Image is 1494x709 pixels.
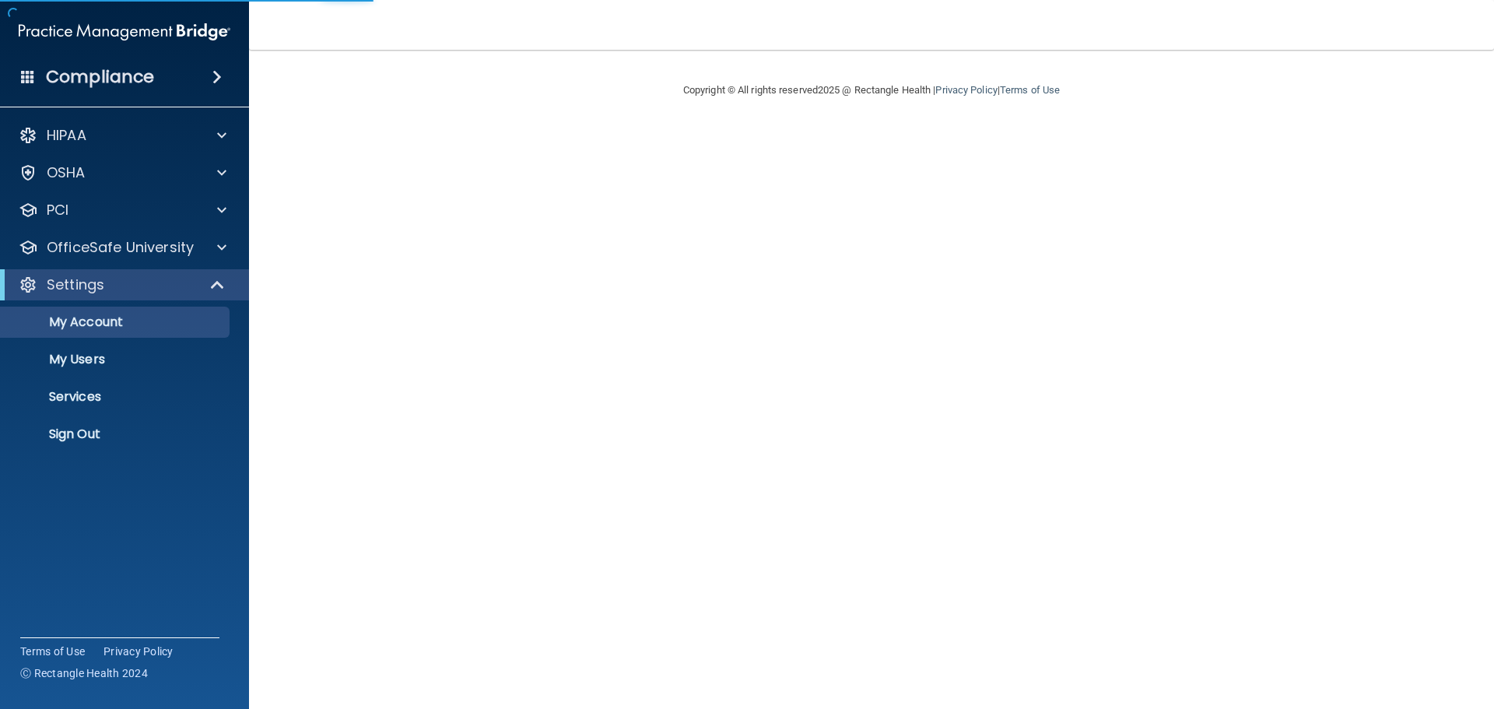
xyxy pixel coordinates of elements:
[47,126,86,145] p: HIPAA
[47,276,104,294] p: Settings
[20,644,85,659] a: Terms of Use
[19,126,226,145] a: HIPAA
[10,314,223,330] p: My Account
[20,665,148,681] span: Ⓒ Rectangle Health 2024
[19,238,226,257] a: OfficeSafe University
[1000,84,1060,96] a: Terms of Use
[47,163,86,182] p: OSHA
[19,201,226,219] a: PCI
[10,352,223,367] p: My Users
[19,276,226,294] a: Settings
[10,389,223,405] p: Services
[47,201,68,219] p: PCI
[46,66,154,88] h4: Compliance
[935,84,997,96] a: Privacy Policy
[47,238,194,257] p: OfficeSafe University
[10,426,223,442] p: Sign Out
[103,644,174,659] a: Privacy Policy
[587,65,1156,115] div: Copyright © All rights reserved 2025 @ Rectangle Health | |
[19,16,230,47] img: PMB logo
[19,163,226,182] a: OSHA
